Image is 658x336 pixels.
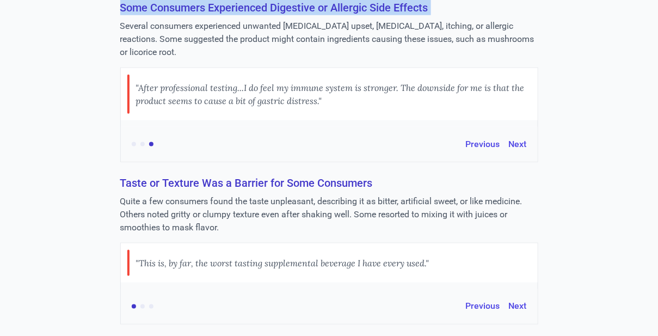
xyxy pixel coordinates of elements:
[149,142,153,146] button: Evidence 3
[466,138,500,151] button: Previous
[120,195,538,234] p: Quite a few consumers found the taste unpleasant, describing it as bitter, artificial sweet, or l...
[140,304,145,309] button: Evidence 2
[140,142,145,146] button: Evidence 2
[120,20,538,59] p: Several consumers experienced unwanted [MEDICAL_DATA] upset, [MEDICAL_DATA], itching, or allergic...
[509,300,527,313] button: Next
[132,142,136,146] button: Evidence 1
[136,75,531,114] div: "After professional testing...I do feel my immune system is stronger. The downside for me is that...
[509,138,527,151] button: Next
[466,300,500,313] button: Previous
[149,304,153,309] button: Evidence 3
[120,175,538,191] h3: Taste or Texture Was a Barrier for Some Consumers
[136,250,429,276] div: "This is, by far, the worst tasting supplemental beverage I have every used."
[132,304,136,309] button: Evidence 1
